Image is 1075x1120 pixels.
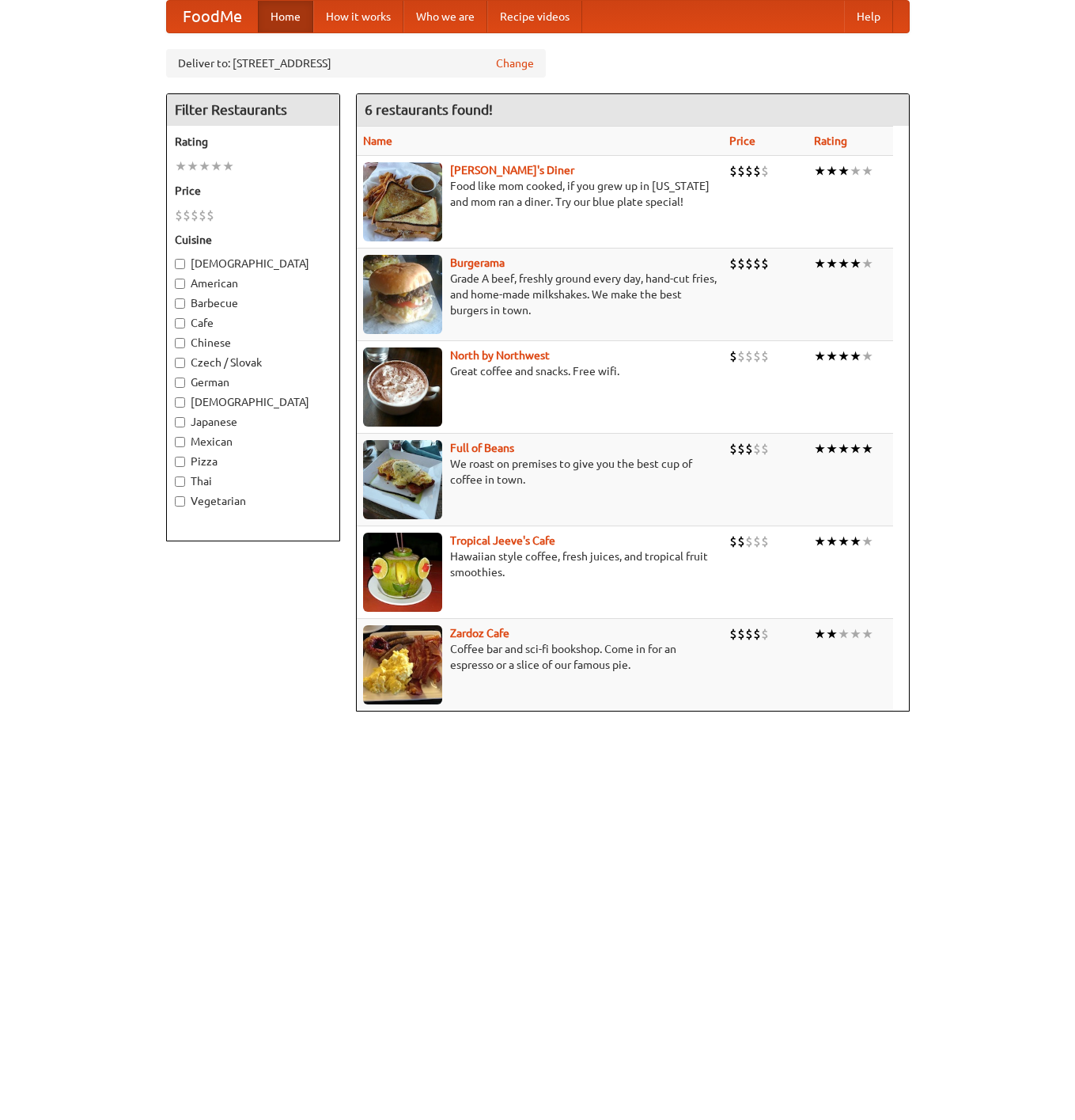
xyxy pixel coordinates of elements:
[729,625,737,643] li: $
[850,347,861,365] li: ★
[826,255,838,272] li: ★
[363,347,442,427] img: north.jpg
[838,625,850,643] li: ★
[199,207,206,224] li: $
[761,625,769,643] li: $
[487,1,582,32] a: Recipe videos
[761,533,769,550] li: $
[850,162,861,180] li: ★
[175,158,187,175] li: ★
[363,641,717,673] p: Coffee bar and sci-fi bookshop. Come in for an espresso or a slice of our famous pie.
[175,493,331,509] label: Vegetarian
[175,378,185,388] input: German
[363,271,717,318] p: Grade A beef, freshly ground every day, hand-cut fries, and home-made milkshakes. We make the bes...
[450,442,514,454] b: Full of Beans
[450,164,574,177] a: [PERSON_NAME]'s Diner
[826,162,838,180] li: ★
[210,158,222,175] li: ★
[167,94,339,126] h4: Filter Restaurants
[814,533,826,550] li: ★
[737,625,745,643] li: $
[450,627,509,640] b: Zardoz Cafe
[814,255,826,272] li: ★
[175,295,331,311] label: Barbecue
[175,207,183,224] li: $
[363,549,717,580] p: Hawaiian style coffee, fresh juices, and tropical fruit smoothies.
[166,49,546,78] div: Deliver to: [STREET_ADDRESS]
[175,434,331,450] label: Mexican
[761,162,769,180] li: $
[826,625,838,643] li: ★
[814,440,826,457] li: ★
[814,162,826,180] li: ★
[729,255,737,272] li: $
[175,315,331,331] label: Cafe
[450,256,505,269] b: Burgerama
[745,162,753,180] li: $
[191,207,199,224] li: $
[753,440,761,457] li: $
[729,135,755,147] a: Price
[450,534,555,547] a: Tropical Jeeve's Cafe
[175,335,331,351] label: Chinese
[363,456,717,488] p: We roast on premises to give you the best cup of coffee in town.
[850,533,861,550] li: ★
[729,162,737,180] li: $
[175,279,185,289] input: American
[363,533,442,612] img: jeeves.jpg
[258,1,313,32] a: Home
[838,347,850,365] li: ★
[850,625,861,643] li: ★
[363,363,717,379] p: Great coffee and snacks. Free wifi.
[175,318,185,328] input: Cafe
[175,232,331,248] h5: Cuisine
[737,440,745,457] li: $
[838,533,850,550] li: ★
[838,255,850,272] li: ★
[363,440,442,519] img: beans.jpg
[175,437,185,447] input: Mexican
[363,255,442,334] img: burgerama.jpg
[450,349,550,362] a: North by Northwest
[175,394,331,410] label: [DEMOGRAPHIC_DATA]
[861,347,873,365] li: ★
[175,454,331,469] label: Pizza
[729,440,737,457] li: $
[861,533,873,550] li: ★
[850,255,861,272] li: ★
[175,374,331,390] label: German
[826,347,838,365] li: ★
[814,347,826,365] li: ★
[363,625,442,704] img: zardoz.jpg
[737,255,745,272] li: $
[737,533,745,550] li: $
[745,347,753,365] li: $
[365,102,493,117] ng-pluralize: 6 restaurants found!
[761,255,769,272] li: $
[753,533,761,550] li: $
[745,440,753,457] li: $
[363,135,392,147] a: Name
[175,457,185,467] input: Pizza
[175,414,331,430] label: Japanese
[745,625,753,643] li: $
[838,440,850,457] li: ★
[861,625,873,643] li: ★
[175,256,331,271] label: [DEMOGRAPHIC_DATA]
[826,440,838,457] li: ★
[729,533,737,550] li: $
[761,440,769,457] li: $
[753,162,761,180] li: $
[175,275,331,291] label: American
[175,183,331,199] h5: Price
[363,178,717,210] p: Food like mom cooked, if you grew up in [US_STATE] and mom ran a diner. Try our blue plate special!
[403,1,487,32] a: Who we are
[175,355,331,370] label: Czech / Slovak
[826,533,838,550] li: ★
[745,533,753,550] li: $
[761,347,769,365] li: $
[737,347,745,365] li: $
[496,55,534,71] a: Change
